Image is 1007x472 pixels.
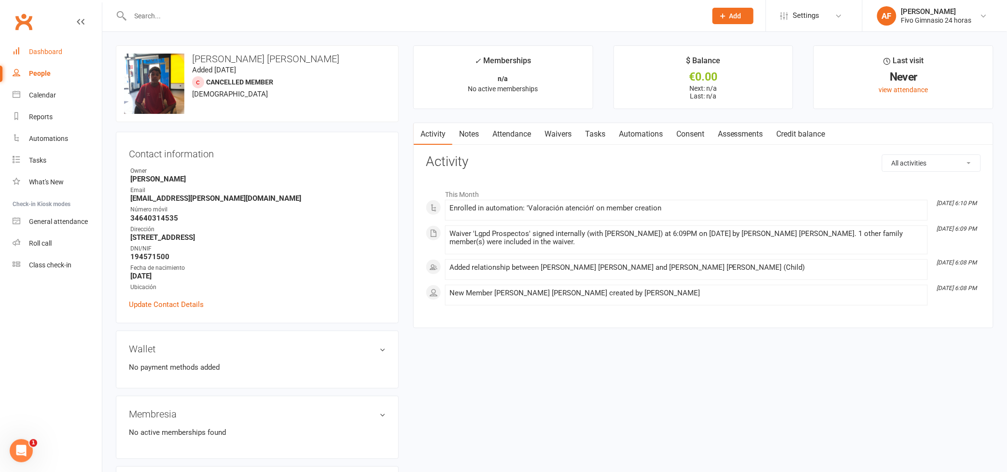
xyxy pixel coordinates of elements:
[877,6,896,26] div: AF
[130,214,386,222] strong: 34640314535
[130,264,386,273] div: Fecha de nacimiento
[130,252,386,261] strong: 194571500
[793,5,820,27] span: Settings
[13,63,102,84] a: People
[130,272,386,280] strong: [DATE]
[124,54,184,114] img: image1755018523.png
[578,123,612,145] a: Tasks
[13,106,102,128] a: Reports
[901,7,972,16] div: [PERSON_NAME]
[883,55,923,72] div: Last visit
[127,9,700,23] input: Search...
[12,10,36,34] a: Clubworx
[29,239,52,247] div: Roll call
[13,233,102,254] a: Roll call
[13,84,102,106] a: Calendar
[426,154,981,169] h3: Activity
[13,254,102,276] a: Class kiosk mode
[623,72,784,82] div: €0.00
[901,16,972,25] div: Fivo Gimnasio 24 horas
[130,283,386,292] div: Ubicación
[426,184,981,200] li: This Month
[13,171,102,193] a: What's New
[13,128,102,150] a: Automations
[711,123,770,145] a: Assessments
[449,204,923,212] div: Enrolled in automation: 'Valoración atención' on member creation
[29,439,37,447] span: 1
[449,230,923,246] div: Waiver 'Lgpd Prospectos' signed internally (with [PERSON_NAME]) at 6:09PM on [DATE] by [PERSON_NA...
[130,233,386,242] strong: [STREET_ADDRESS]
[192,90,268,98] span: [DEMOGRAPHIC_DATA]
[879,86,928,94] a: view attendance
[129,361,386,373] li: No payment methods added
[29,261,71,269] div: Class check-in
[129,145,386,159] h3: Contact information
[129,344,386,354] h3: Wallet
[29,113,53,121] div: Reports
[449,289,923,297] div: New Member [PERSON_NAME] [PERSON_NAME] created by [PERSON_NAME]
[192,66,236,74] time: Added [DATE]
[729,12,741,20] span: Add
[130,175,386,183] strong: [PERSON_NAME]
[475,55,531,72] div: Memberships
[770,123,832,145] a: Credit balance
[129,409,386,419] h3: Membresia
[29,69,51,77] div: People
[10,439,33,462] iframe: Intercom live chat
[206,78,273,86] span: Cancelled member
[538,123,578,145] a: Waivers
[623,84,784,100] p: Next: n/a Last: n/a
[937,259,977,266] i: [DATE] 6:08 PM
[130,186,386,195] div: Email
[486,123,538,145] a: Attendance
[612,123,670,145] a: Automations
[129,299,204,310] a: Update Contact Details
[29,156,46,164] div: Tasks
[13,150,102,171] a: Tasks
[498,75,508,83] strong: n/a
[937,225,977,232] i: [DATE] 6:09 PM
[29,91,56,99] div: Calendar
[475,56,481,66] i: ✓
[130,205,386,214] div: Número móvil
[13,211,102,233] a: General attendance kiosk mode
[29,178,64,186] div: What's New
[129,427,386,438] p: No active memberships found
[823,72,984,82] div: Never
[124,54,391,64] h3: [PERSON_NAME] [PERSON_NAME]
[449,264,923,272] div: Added relationship between [PERSON_NAME] [PERSON_NAME] and [PERSON_NAME] [PERSON_NAME] (Child)
[414,123,452,145] a: Activity
[937,200,977,207] i: [DATE] 6:10 PM
[29,135,68,142] div: Automations
[29,218,88,225] div: General attendance
[130,167,386,176] div: Owner
[937,285,977,292] i: [DATE] 6:08 PM
[468,85,538,93] span: No active memberships
[670,123,711,145] a: Consent
[130,194,386,203] strong: [EMAIL_ADDRESS][PERSON_NAME][DOMAIN_NAME]
[686,55,720,72] div: $ Balance
[29,48,62,56] div: Dashboard
[130,244,386,253] div: DNI/NIF
[452,123,486,145] a: Notes
[130,225,386,234] div: Dirección
[713,8,754,24] button: Add
[13,41,102,63] a: Dashboard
